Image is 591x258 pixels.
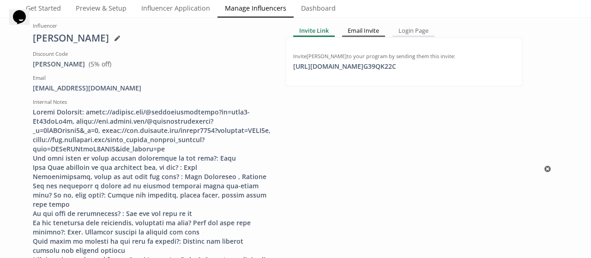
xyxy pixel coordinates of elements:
[9,9,39,37] iframe: chat widget
[33,74,271,82] div: Email
[33,60,85,68] a: [PERSON_NAME]
[392,26,434,37] div: Login Page
[293,53,515,60] div: Invite [PERSON_NAME] to your program by sending them this invite:
[342,26,386,37] div: Email Invite
[293,26,335,37] div: Invite Link
[288,62,402,71] div: [URL][DOMAIN_NAME] G39QK22C
[33,22,271,30] div: Influencer
[33,84,271,93] div: [EMAIL_ADDRESS][DOMAIN_NAME]
[89,60,111,68] span: ( 5 % off)
[33,50,271,58] div: Discount Code
[33,31,271,45] div: [PERSON_NAME]
[33,98,271,106] div: Internal Notes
